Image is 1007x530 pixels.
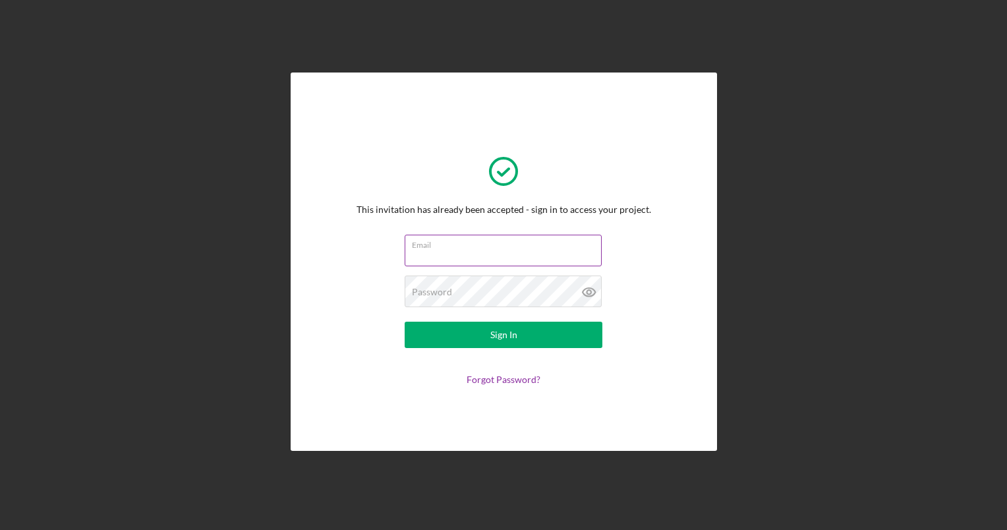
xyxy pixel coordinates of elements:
button: Sign In [405,322,602,348]
label: Email [412,235,602,250]
a: Forgot Password? [467,374,540,385]
div: Sign In [490,322,517,348]
label: Password [412,287,452,297]
div: This invitation has already been accepted - sign in to access your project. [357,204,651,215]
